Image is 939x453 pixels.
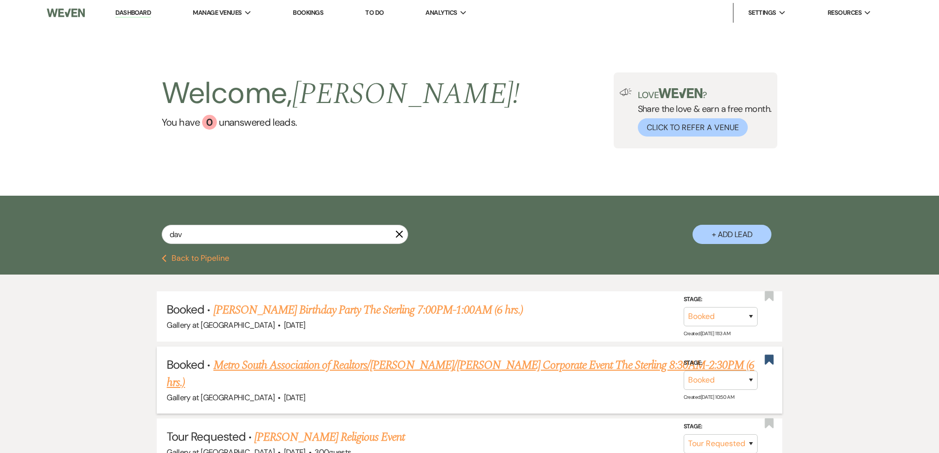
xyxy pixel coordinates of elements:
[632,88,772,137] div: Share the love & earn a free month.
[162,72,520,115] h2: Welcome,
[684,421,758,432] label: Stage:
[748,8,776,18] span: Settings
[167,429,245,444] span: Tour Requested
[47,2,84,23] img: Weven Logo
[638,88,772,100] p: Love ?
[425,8,457,18] span: Analytics
[684,294,758,305] label: Stage:
[162,115,520,130] a: You have 0 unanswered leads.
[828,8,862,18] span: Resources
[167,357,204,372] span: Booked
[167,356,754,392] a: Metro South Association of Realtors/[PERSON_NAME]/[PERSON_NAME] Corporate Event The Sterling 8:30...
[213,301,523,319] a: [PERSON_NAME] Birthday Party The Sterling 7:00PM-1:00AM (6 hrs.)
[684,394,734,400] span: Created: [DATE] 10:50 AM
[167,392,275,403] span: Gallery at [GEOGRAPHIC_DATA]
[693,225,771,244] button: + Add Lead
[254,428,405,446] a: [PERSON_NAME] Religious Event
[620,88,632,96] img: loud-speaker-illustration.svg
[162,254,229,262] button: Back to Pipeline
[115,8,151,18] a: Dashboard
[684,358,758,369] label: Stage:
[293,8,323,17] a: Bookings
[684,330,730,337] span: Created: [DATE] 11:13 AM
[284,392,306,403] span: [DATE]
[292,71,520,117] span: [PERSON_NAME] !
[365,8,383,17] a: To Do
[193,8,242,18] span: Manage Venues
[284,320,306,330] span: [DATE]
[638,118,748,137] button: Click to Refer a Venue
[167,302,204,317] span: Booked
[202,115,217,130] div: 0
[659,88,702,98] img: weven-logo-green.svg
[162,225,408,244] input: Search by name, event date, email address or phone number
[167,320,275,330] span: Gallery at [GEOGRAPHIC_DATA]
